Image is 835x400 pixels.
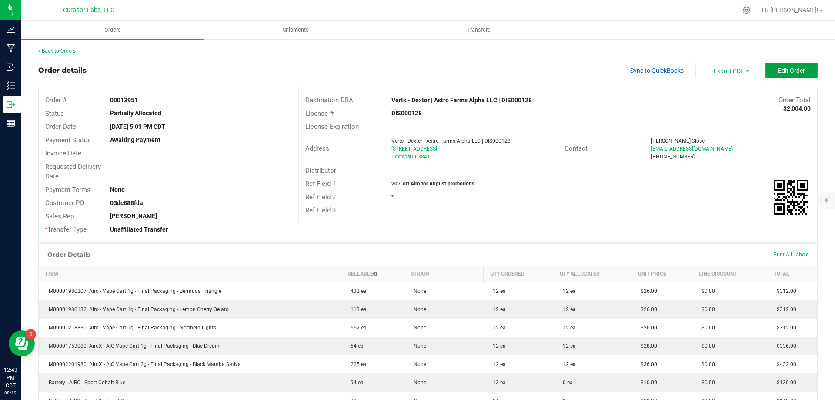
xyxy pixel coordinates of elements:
[488,343,506,349] span: 12 ea
[391,154,406,160] span: Dexter
[558,361,576,367] span: 12 ea
[44,306,229,313] span: M00001980132: Airo - Vape Cart 1g - Final Packaging - Lemon Cherry Gelato
[772,343,796,349] span: $336.00
[45,186,90,194] span: Payment Terms
[7,44,15,53] inline-svg: Manufacturing
[409,361,426,367] span: None
[697,343,715,349] span: $0.00
[346,380,364,386] span: 94 ea
[636,380,657,386] span: $10.00
[391,110,422,117] strong: DIS000128
[305,123,359,131] span: License Expiration
[4,390,17,396] p: 08/19
[697,306,715,313] span: $0.00
[488,325,506,331] span: 12 ea
[7,81,15,90] inline-svg: Inventory
[558,288,576,294] span: 12 ea
[391,97,532,104] strong: Verts - Dexter | Astro Farms Alpha LLC | DIS000128
[558,380,573,386] span: 0 ea
[346,288,367,294] span: 432 ea
[346,361,367,367] span: 225 ea
[697,361,715,367] span: $0.00
[767,266,817,282] th: Total
[558,306,576,313] span: 12 ea
[636,306,657,313] span: $26.00
[387,21,570,39] a: Transfers
[45,123,76,131] span: Order Date
[405,154,413,160] span: MO
[44,288,221,294] span: M00001980207: Airo - Vape Cart 1g - Final Packaging - Bermuda Triangle
[9,330,35,356] iframe: Resource center
[630,67,684,74] span: Sync to QuickBooks
[45,110,64,118] span: Status
[778,96,811,104] span: Order Total
[772,325,796,331] span: $312.00
[488,380,506,386] span: 13 ea
[110,97,138,104] strong: 00013951
[705,63,757,78] li: Export PDF
[404,266,483,282] th: Strain
[636,325,657,331] span: $26.00
[415,154,430,160] span: 63841
[39,266,341,282] th: Item
[44,325,216,331] span: M00001218830: Airo - Vape Cart 1g - Final Packaging - Northern Lights
[488,288,506,294] span: 12 ea
[63,7,114,14] span: Curador Labs, LLC
[697,380,715,386] span: $0.00
[93,26,133,34] span: Orders
[391,138,511,144] span: Verts - Dexter | Astro Farms Alpha LLC | DIS000128
[45,149,81,157] span: Invoice Date
[305,167,336,175] span: Distributor
[305,180,336,188] span: Ref Field 1
[636,288,657,294] span: $26.00
[772,306,796,313] span: $312.00
[110,212,157,219] strong: [PERSON_NAME]
[483,266,553,282] th: Qty Ordered
[110,186,125,193] strong: None
[391,181,474,187] strong: 20% off Airo for August promotions
[7,63,15,71] inline-svg: Inbound
[346,325,367,331] span: 552 ea
[391,146,437,152] span: [STREET_ADDRESS]
[772,361,796,367] span: $432.00
[45,163,101,181] span: Requested Delivery Date
[651,146,733,152] span: [EMAIL_ADDRESS][DOMAIN_NAME]
[110,226,168,233] strong: Unaffiliated Transfer
[772,380,796,386] span: $130.00
[38,48,76,54] a: Back to Orders
[651,154,695,160] span: [PHONE_NUMBER]
[553,266,631,282] th: Qty Allocated
[618,63,696,78] button: Sync to QuickBooks
[204,21,387,39] a: Shipments
[7,100,15,109] inline-svg: Outbound
[7,25,15,34] inline-svg: Analytics
[45,225,87,233] span: Transfer Type
[45,212,74,220] span: Sales Rep
[45,199,84,207] span: Customer PO
[691,138,705,144] span: Close
[631,266,692,282] th: Unit Price
[305,193,336,201] span: Ref Field 2
[488,306,506,313] span: 12 ea
[697,325,715,331] span: $0.00
[305,96,353,104] span: Destination DBA
[558,325,576,331] span: 12 ea
[110,110,161,117] strong: Partially Allocated
[692,266,767,282] th: Line Discount
[409,380,426,386] span: None
[341,266,404,282] th: Sellable
[346,343,364,349] span: 54 ea
[110,199,143,206] strong: 03dc888fda
[404,154,405,160] span: ,
[783,105,811,112] strong: $2,004.00
[26,329,36,339] iframe: Resource center unread badge
[741,6,752,14] div: Manage settings
[697,288,715,294] span: $0.00
[45,96,67,104] span: Order #
[409,288,426,294] span: None
[488,361,506,367] span: 12 ea
[4,366,17,390] p: 12:43 PM CDT
[7,119,15,128] inline-svg: Reports
[110,136,160,143] strong: Awaiting Payment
